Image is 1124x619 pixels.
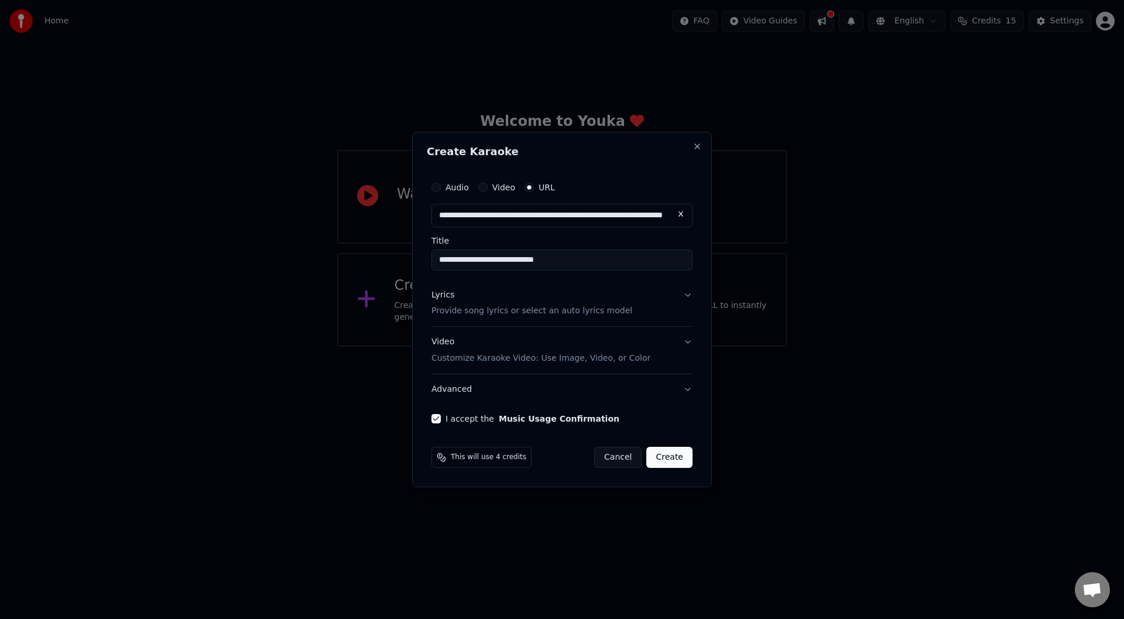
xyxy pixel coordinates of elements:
button: Cancel [594,447,642,468]
label: Title [431,237,693,245]
button: LyricsProvide song lyrics or select an auto lyrics model [431,280,693,327]
label: I accept the [446,415,619,423]
label: Video [492,183,515,191]
button: Create [646,447,693,468]
label: Audio [446,183,469,191]
p: Provide song lyrics or select an auto lyrics model [431,306,632,317]
span: This will use 4 credits [451,453,526,462]
p: Customize Karaoke Video: Use Image, Video, or Color [431,353,650,364]
h2: Create Karaoke [427,146,697,157]
button: I accept the [499,415,619,423]
div: Lyrics [431,289,454,301]
label: URL [539,183,555,191]
div: Video [431,337,650,365]
button: VideoCustomize Karaoke Video: Use Image, Video, or Color [431,327,693,374]
button: Advanced [431,374,693,405]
